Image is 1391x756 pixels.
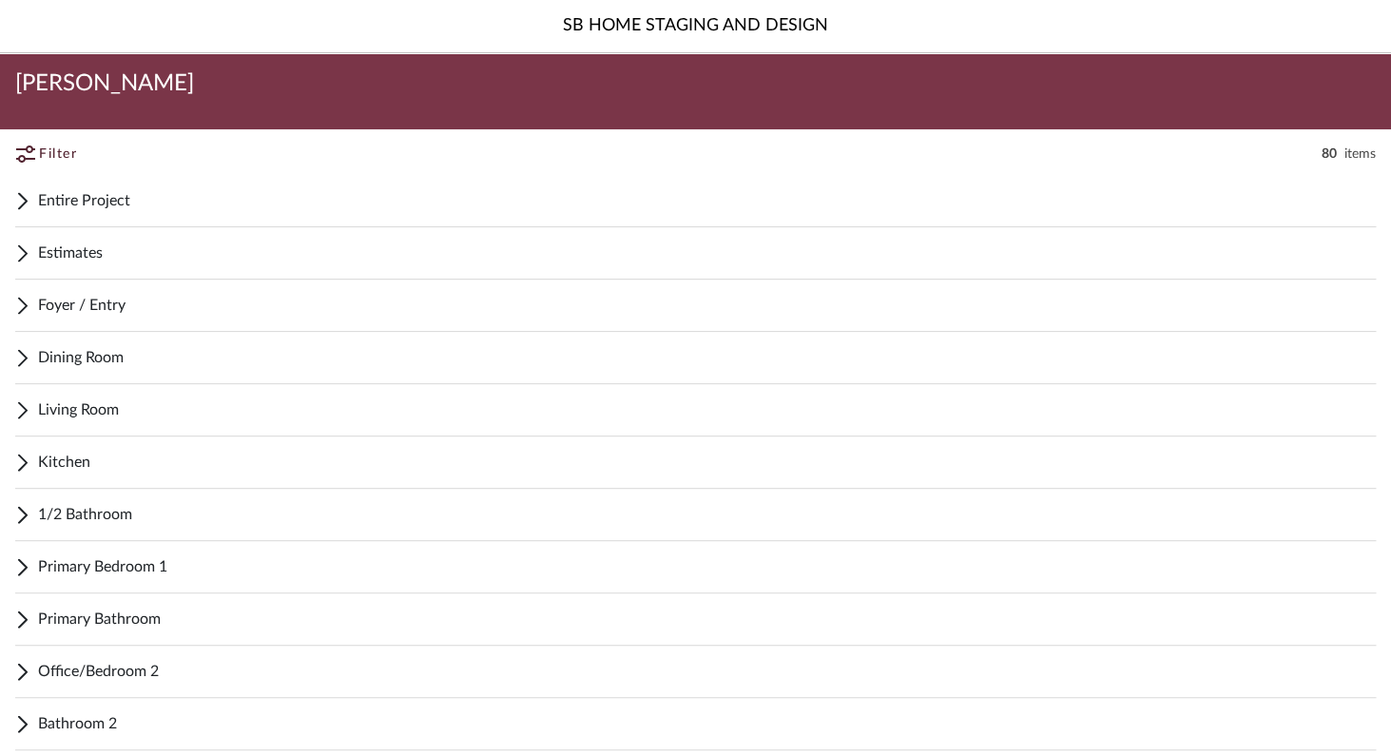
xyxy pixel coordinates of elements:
[38,189,1376,212] span: Entire Project
[38,660,1376,683] span: Office/Bedroom 2
[38,398,1376,421] span: Living Room
[38,712,1376,735] span: Bathroom 2
[1322,145,1337,164] span: 80
[38,451,1376,474] span: Kitchen
[39,145,77,165] span: Filter
[1344,145,1376,164] span: items
[15,68,194,99] span: [PERSON_NAME]
[38,294,1376,317] span: Foyer / Entry
[38,346,1376,369] span: Dining Room
[38,555,1376,578] span: Primary Bedroom 1
[38,608,1376,630] span: Primary Bathroom
[38,242,1376,264] span: Estimates
[15,137,121,171] button: Filter
[38,503,1376,526] span: 1/2 Bathroom
[563,13,828,39] span: SB HOME STAGING AND DESIGN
